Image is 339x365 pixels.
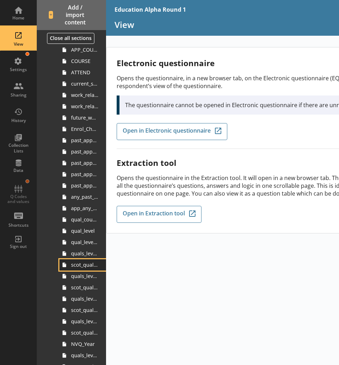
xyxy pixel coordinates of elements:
span: future_work_related_education_3m [71,114,98,121]
a: Open in Electronic questionnaire [117,123,227,140]
a: future_work_related_education_3m [59,112,106,123]
span: scot_quals_level_4_5_other [71,329,98,336]
a: scot_quals_level_4_5 [59,305,106,316]
a: past_apprenticeships [59,135,106,146]
a: ATTEND [59,67,106,78]
span: work_related_education_4weeks [71,92,98,98]
a: NVQ_Year [59,338,106,350]
a: scot_quals_level_6plus [59,259,106,271]
div: Shortcuts [6,222,31,228]
div: Sharing [6,92,31,98]
span: scot_quals_level_4_5 [71,307,98,313]
a: qual_country [59,214,106,225]
span: qual_level [71,227,98,234]
span: past_apprenticeship_country [71,160,98,166]
a: quals_level_4_5_other [59,316,106,327]
a: Enrol_Check [59,123,106,135]
a: APP_COURSE [59,44,106,56]
a: past_apprenticeship_country [59,157,106,169]
a: any_past_quals [59,191,106,203]
a: quals_level_3 [59,350,106,361]
span: Open in Extraction tool [123,210,185,218]
span: Add / import content [49,4,94,26]
a: quals_level_6plus_other [59,271,106,282]
span: any_past_quals [71,193,98,200]
a: past_apprenticeship_level_scot [59,180,106,191]
a: past_apprenticeship_start [59,146,106,157]
div: View [6,41,31,47]
a: quals_level_6plus [59,248,106,259]
span: past_apprenticeship_level [71,171,98,178]
span: qual_country [71,216,98,223]
a: work_related_education_4weeks [59,89,106,101]
span: past_apprenticeship_start [71,148,98,155]
a: quals_level_4_5 [59,293,106,305]
span: qual_level_scot [71,239,98,245]
span: quals_level_6plus_other [71,273,98,279]
button: Close all sections [47,33,94,44]
a: app_any_past_quals [59,203,106,214]
span: quals_level_6plus [71,250,98,257]
span: ATTEND [71,69,98,76]
span: current_study_for_qual [71,80,98,87]
span: past_apprenticeships [71,137,98,144]
div: Education Alpha Round 1 [115,6,186,13]
span: quals_level_4_5 [71,295,98,302]
div: Settings [6,67,31,73]
span: scot_quals_level_6plus [71,261,98,268]
span: APP_COURSE [71,46,98,53]
a: scot_quals_level_6plus_other [59,282,106,293]
a: COURSE [59,56,106,67]
div: Sign out [6,244,31,249]
div: History [6,118,31,123]
a: scot_quals_level_4_5_other [59,327,106,338]
span: quals_level_3 [71,352,98,359]
span: COURSE [71,58,98,64]
a: qual_level_scot [59,237,106,248]
a: work_related_education_3m [59,101,106,112]
span: scot_quals_level_6plus_other [71,284,98,291]
div: Data [6,168,31,173]
a: past_apprenticeship_level [59,169,106,180]
span: quals_level_4_5_other [71,318,98,325]
a: current_study_for_qual [59,78,106,89]
span: Open in Electronic questionnaire [123,128,211,135]
span: NVQ_Year [71,341,98,347]
span: past_apprenticeship_level_scot [71,182,98,189]
div: Collection Lists [6,143,31,153]
a: Open in Extraction tool [117,206,201,223]
a: qual_level [59,225,106,237]
span: app_any_past_quals [71,205,98,212]
span: work_related_education_3m [71,103,98,110]
span: Enrol_Check [71,126,98,132]
div: Home [6,15,31,21]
